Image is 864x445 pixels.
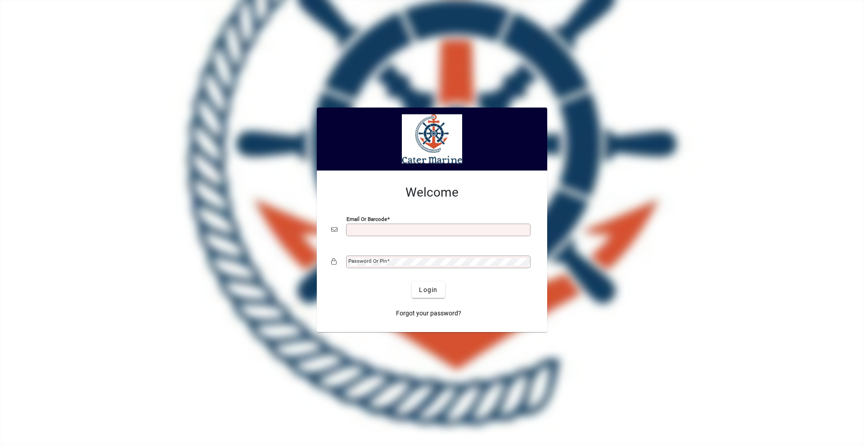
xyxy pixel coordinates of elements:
[348,258,387,264] mat-label: Password or Pin
[419,285,437,295] span: Login
[331,185,533,200] h2: Welcome
[396,309,461,318] span: Forgot your password?
[392,305,465,321] a: Forgot your password?
[346,216,387,222] mat-label: Email or Barcode
[412,282,445,298] button: Login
